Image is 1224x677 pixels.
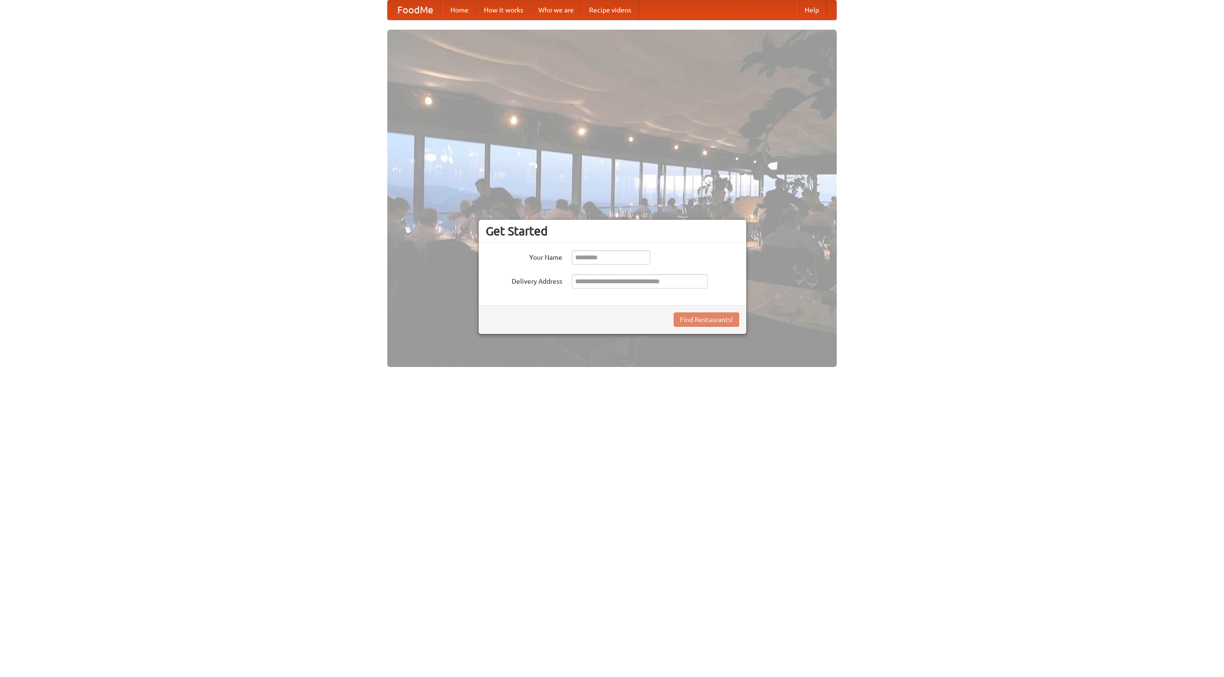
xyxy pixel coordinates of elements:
a: Who we are [531,0,581,20]
a: How it works [476,0,531,20]
a: FoodMe [388,0,443,20]
h3: Get Started [486,224,739,238]
button: Find Restaurants! [674,312,739,327]
label: Your Name [486,250,562,262]
a: Home [443,0,476,20]
a: Recipe videos [581,0,639,20]
a: Help [797,0,827,20]
label: Delivery Address [486,274,562,286]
